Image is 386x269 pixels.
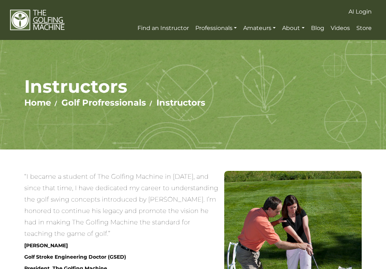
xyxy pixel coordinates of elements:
[24,76,362,97] h1: Instructors
[309,22,326,35] a: Blog
[356,25,372,31] span: Store
[280,22,306,35] a: About
[347,5,374,18] a: AI Login
[61,97,146,108] a: Golf Profressionals
[355,22,374,35] a: Store
[156,97,205,108] a: Instructors
[349,8,372,15] span: AI Login
[194,22,239,35] a: Professionals
[241,22,277,35] a: Amateurs
[137,25,189,31] span: Find an Instructor
[10,9,65,30] img: The Golfing Machine
[331,25,350,31] span: Videos
[311,25,324,31] span: Blog
[24,97,51,108] a: Home
[136,22,191,35] a: Find an Instructor
[329,22,352,35] a: Videos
